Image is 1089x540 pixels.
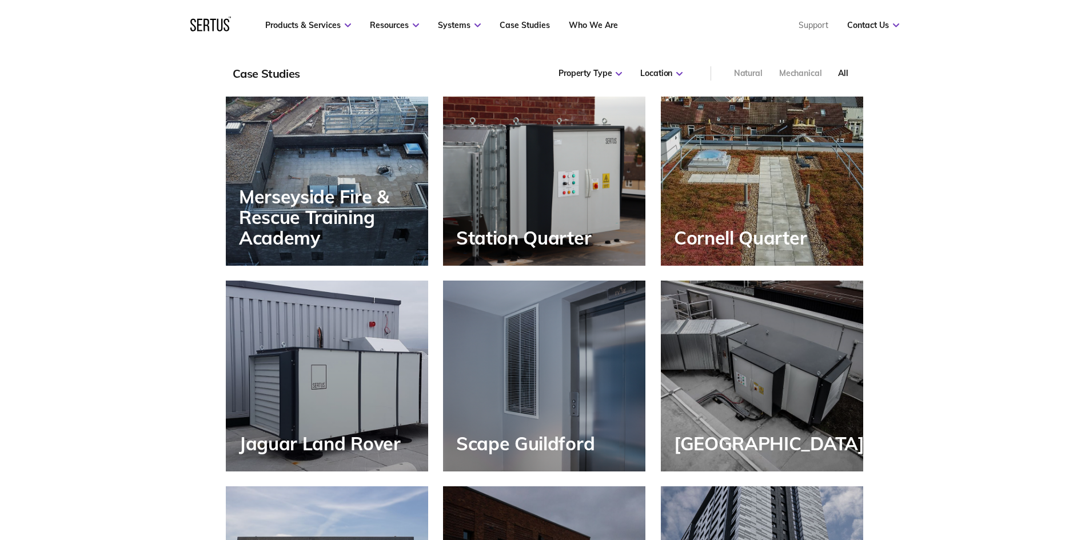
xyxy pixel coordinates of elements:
div: Natural [734,68,763,79]
a: [GEOGRAPHIC_DATA] [661,281,863,471]
div: Jaguar Land Rover [239,433,406,454]
a: Who We Are [569,20,618,30]
a: Support [799,20,828,30]
div: [GEOGRAPHIC_DATA] [674,433,870,454]
a: Resources [370,20,419,30]
div: Cornell Quarter [674,227,812,248]
a: Products & Services [265,20,351,30]
a: Station Quarter [443,75,645,266]
div: Station Quarter [456,227,597,248]
a: Systems [438,20,481,30]
div: Case Studies [233,66,300,81]
a: Jaguar Land Rover [226,281,428,471]
a: Merseyside Fire & Rescue Training Academy [226,75,428,266]
a: Cornell Quarter [661,75,863,266]
a: Case Studies [500,20,550,30]
div: Scape Guildford [456,433,600,454]
div: All [838,68,848,79]
div: Location [640,68,683,79]
div: Mechanical [779,68,822,79]
a: Scape Guildford [443,281,645,471]
div: Merseyside Fire & Rescue Training Academy [239,186,428,249]
a: Contact Us [847,20,899,30]
div: Property Type [559,68,622,79]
